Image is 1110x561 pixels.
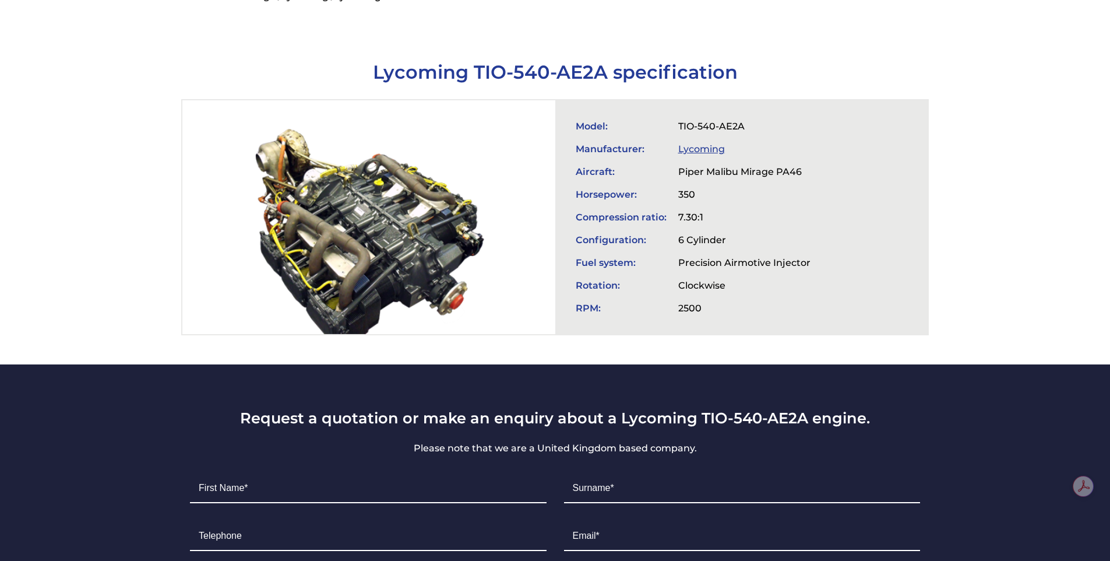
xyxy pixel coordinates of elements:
td: 6 Cylinder [672,229,816,251]
input: Telephone [190,522,546,551]
td: Aircraft: [570,160,672,183]
a: Lycoming [678,143,725,155]
p: Please note that we are a United Kingdom based company. [181,441,929,455]
input: First Name* [190,474,546,503]
h1: Lycoming TIO-540-AE2A specification [181,61,929,83]
td: Configuration: [570,229,672,251]
input: Email* [564,522,920,551]
td: Horsepower: [570,183,672,206]
input: Surname* [564,474,920,503]
td: Rotation: [570,274,672,297]
td: Manufacturer: [570,138,672,160]
td: 350 [672,183,816,206]
td: 7.30:1 [672,206,816,229]
td: Clockwise [672,274,816,297]
td: Model: [570,115,672,138]
td: 2500 [672,297,816,320]
h3: Request a quotation or make an enquiry about a Lycoming TIO-540-AE2A engine. [181,409,929,427]
td: Precision Airmotive Injector [672,251,816,274]
td: Fuel system: [570,251,672,274]
td: Compression ratio: [570,206,672,229]
td: Piper Malibu Mirage PA46 [672,160,816,183]
td: RPM: [570,297,672,320]
td: TIO-540-AE2A [672,115,816,138]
